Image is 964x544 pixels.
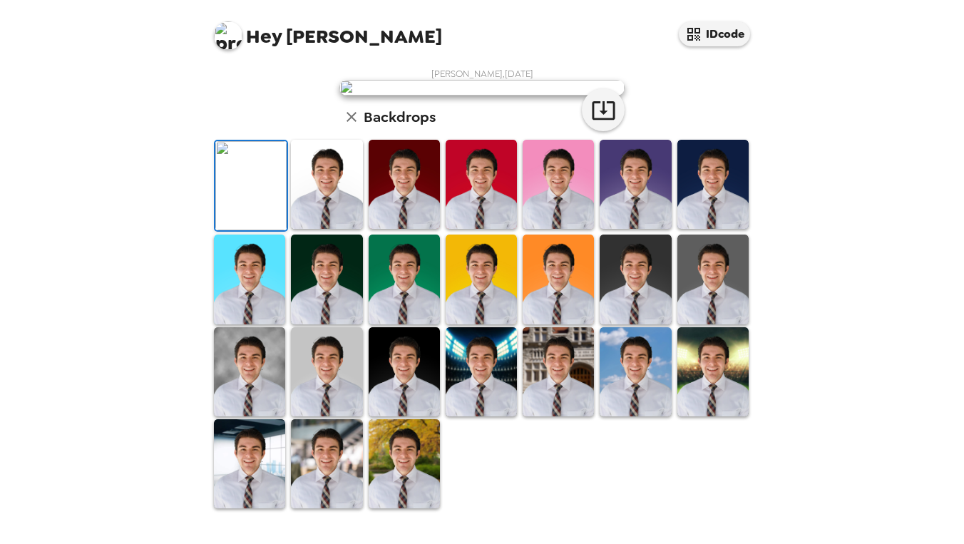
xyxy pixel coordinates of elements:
[339,80,625,96] img: user
[214,14,442,46] span: [PERSON_NAME]
[431,68,533,80] span: [PERSON_NAME] , [DATE]
[214,21,242,50] img: profile pic
[215,141,287,230] img: Original
[679,21,750,46] button: IDcode
[364,106,436,128] h6: Backdrops
[246,24,282,49] span: Hey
